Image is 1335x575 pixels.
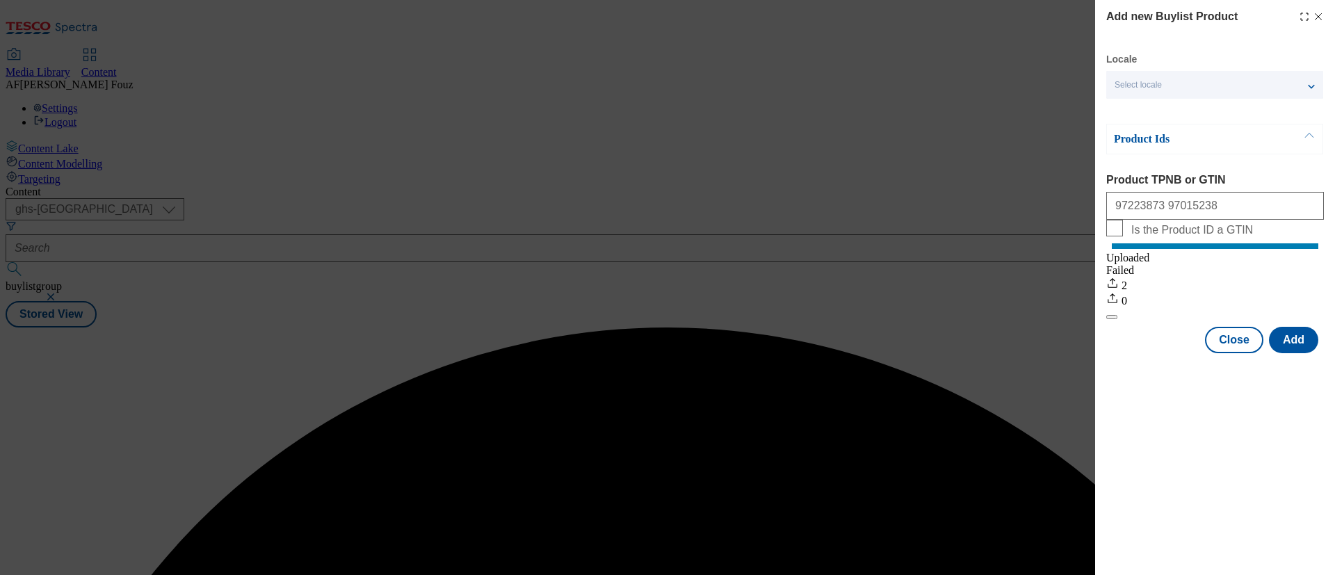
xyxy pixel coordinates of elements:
button: Close [1205,327,1263,353]
label: Product TPNB or GTIN [1106,174,1324,186]
input: Enter 1 or 20 space separated Product TPNB or GTIN [1106,192,1324,220]
div: 2 [1106,277,1324,292]
button: Add [1269,327,1318,353]
span: Is the Product ID a GTIN [1131,224,1253,236]
h4: Add new Buylist Product [1106,8,1238,25]
p: Product Ids [1114,132,1260,146]
div: Failed [1106,264,1324,277]
div: Uploaded [1106,252,1324,264]
label: Locale [1106,56,1137,63]
button: Select locale [1106,71,1323,99]
span: Select locale [1115,80,1162,90]
div: 0 [1106,292,1324,307]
